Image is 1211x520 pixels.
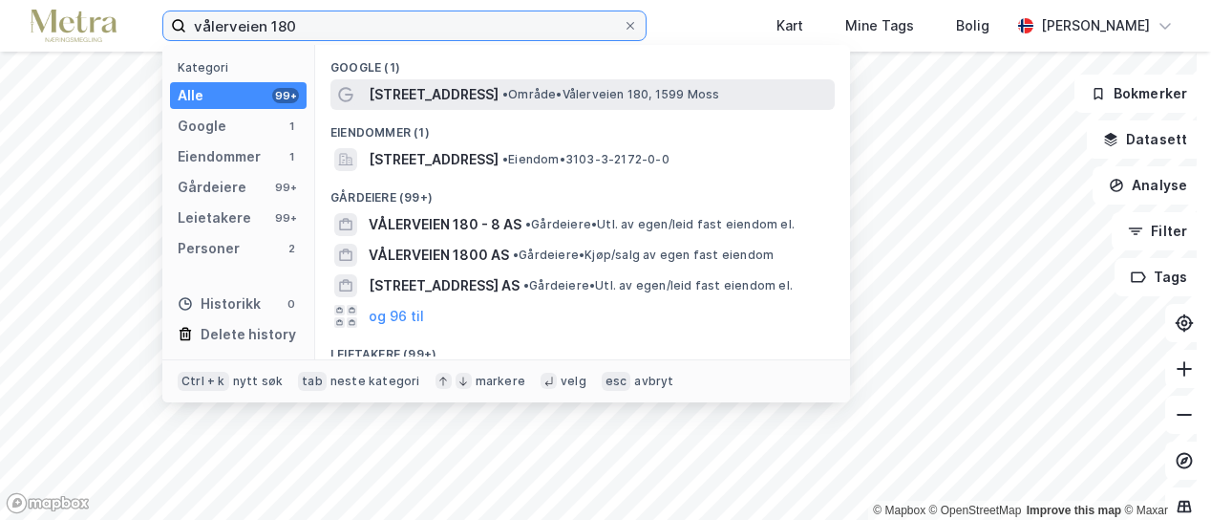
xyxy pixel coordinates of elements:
[525,217,795,232] span: Gårdeiere • Utl. av egen/leid fast eiendom el.
[502,87,720,102] span: Område • Vålerveien 180, 1599 Moss
[634,374,673,389] div: avbryt
[233,374,284,389] div: nytt søk
[272,210,299,226] div: 99+
[186,11,623,40] input: Søk på adresse, matrikkel, gårdeiere, leietakere eller personer
[1112,212,1203,250] button: Filter
[178,115,226,138] div: Google
[369,83,499,106] span: [STREET_ADDRESS]
[502,152,669,167] span: Eiendom • 3103-3-2172-0-0
[284,149,299,164] div: 1
[284,296,299,312] div: 0
[178,292,261,315] div: Historikk
[272,180,299,195] div: 99+
[525,217,531,231] span: •
[178,237,240,260] div: Personer
[369,305,424,328] button: og 96 til
[6,492,90,514] a: Mapbox homepage
[369,274,520,297] span: [STREET_ADDRESS] AS
[178,176,246,199] div: Gårdeiere
[1027,504,1121,517] a: Improve this map
[502,87,508,101] span: •
[1115,428,1211,520] iframe: Chat Widget
[31,10,117,43] img: metra-logo.256734c3b2bbffee19d4.png
[315,45,850,79] div: Google (1)
[178,145,261,168] div: Eiendommer
[284,119,299,134] div: 1
[956,14,989,37] div: Bolig
[602,372,631,391] div: esc
[523,278,529,292] span: •
[502,152,508,166] span: •
[369,148,499,171] span: [STREET_ADDRESS]
[284,241,299,256] div: 2
[1115,428,1211,520] div: Kontrollprogram for chat
[315,110,850,144] div: Eiendommer (1)
[178,372,229,391] div: Ctrl + k
[873,504,925,517] a: Mapbox
[929,504,1022,517] a: OpenStreetMap
[1093,166,1203,205] button: Analyse
[513,248,519,262] span: •
[523,278,793,293] span: Gårdeiere • Utl. av egen/leid fast eiendom el.
[330,374,420,389] div: neste kategori
[201,323,296,346] div: Delete history
[513,248,774,263] span: Gårdeiere • Kjøp/salg av egen fast eiendom
[178,60,307,75] div: Kategori
[178,206,251,229] div: Leietakere
[315,175,850,209] div: Gårdeiere (99+)
[298,372,327,391] div: tab
[315,332,850,366] div: Leietakere (99+)
[845,14,914,37] div: Mine Tags
[369,244,509,267] span: VÅLERVEIEN 1800 AS
[1041,14,1150,37] div: [PERSON_NAME]
[1115,258,1203,296] button: Tags
[476,374,525,389] div: markere
[561,374,586,389] div: velg
[1074,75,1203,113] button: Bokmerker
[369,213,521,236] span: VÅLERVEIEN 180 - 8 AS
[178,84,203,107] div: Alle
[272,88,299,103] div: 99+
[1087,120,1203,159] button: Datasett
[776,14,803,37] div: Kart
